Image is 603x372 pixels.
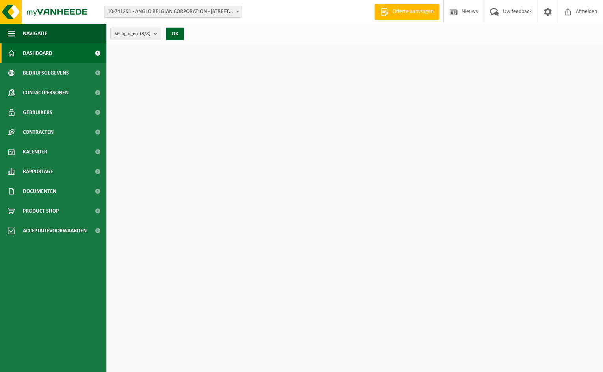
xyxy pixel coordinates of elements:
[23,201,59,221] span: Product Shop
[166,28,184,40] button: OK
[23,43,52,63] span: Dashboard
[23,221,87,241] span: Acceptatievoorwaarden
[4,355,132,372] iframe: chat widget
[23,103,52,122] span: Gebruikers
[104,6,242,17] span: 10-741291 - ANGLO BELGIAN CORPORATION - 9000 GENT, WIEDAUWKAAI 43
[374,4,439,20] a: Offerte aanvragen
[104,6,242,18] span: 10-741291 - ANGLO BELGIAN CORPORATION - 9000 GENT, WIEDAUWKAAI 43
[23,24,47,43] span: Navigatie
[115,28,151,40] span: Vestigingen
[110,28,161,39] button: Vestigingen(8/8)
[23,142,47,162] span: Kalender
[23,181,56,201] span: Documenten
[140,31,151,36] count: (8/8)
[23,83,69,103] span: Contactpersonen
[391,8,435,16] span: Offerte aanvragen
[23,162,53,181] span: Rapportage
[23,63,69,83] span: Bedrijfsgegevens
[23,122,54,142] span: Contracten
